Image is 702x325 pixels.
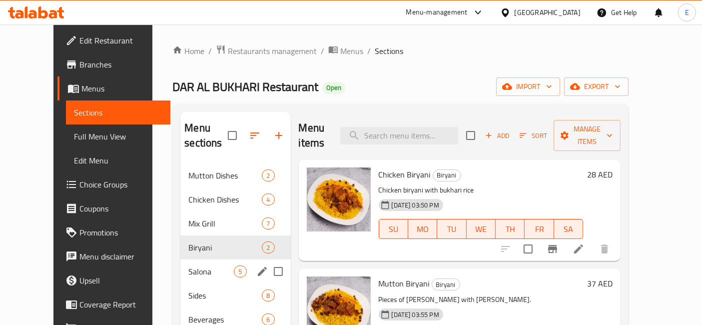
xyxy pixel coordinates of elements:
span: Promotions [79,226,163,238]
button: edit [255,264,270,279]
span: Select section [460,125,481,146]
span: Edit Menu [74,154,163,166]
span: 7 [262,219,274,228]
div: Salona5edit [180,259,290,283]
button: FR [525,219,554,239]
span: Mutton Biryani [379,276,430,291]
a: Edit Menu [66,148,171,172]
h2: Menu sections [184,120,227,150]
div: Open [322,82,345,94]
span: Sides [188,289,262,301]
span: Branches [79,58,163,70]
button: export [564,77,629,96]
span: Upsell [79,274,163,286]
span: SU [383,222,404,236]
span: [DATE] 03:50 PM [388,200,443,210]
div: Mix Grill [188,217,262,229]
div: items [234,265,246,277]
span: Menus [340,45,363,57]
a: Branches [57,52,171,76]
span: Sort sections [243,123,267,147]
h2: Menu items [299,120,329,150]
span: MO [412,222,433,236]
div: Menu-management [406,6,468,18]
button: Manage items [554,120,621,151]
a: Menus [57,76,171,100]
span: Mutton Dishes [188,169,262,181]
div: items [262,217,274,229]
div: Chicken Dishes4 [180,187,290,211]
input: search [340,127,458,144]
span: SA [558,222,579,236]
li: / [367,45,371,57]
button: TH [496,219,525,239]
span: Add item [481,128,513,143]
span: Biryani [432,279,460,290]
span: 6 [262,315,274,324]
span: [DATE] 03:55 PM [388,310,443,319]
button: TU [437,219,466,239]
div: items [262,241,274,253]
div: Biryani [432,278,460,290]
span: Menus [81,82,163,94]
button: Add section [267,123,291,147]
span: Edit Restaurant [79,34,163,46]
span: FR [529,222,550,236]
span: Biryani [433,169,461,181]
span: 2 [262,243,274,252]
button: Add [481,128,513,143]
span: DAR AL BUKHARI Restaurant [172,75,318,98]
span: TU [441,222,462,236]
span: import [504,80,552,93]
div: items [262,169,274,181]
span: Menu disclaimer [79,250,163,262]
span: Restaurants management [228,45,317,57]
button: Branch-specific-item [541,237,565,261]
span: Biryani [188,241,262,253]
span: Salona [188,265,234,277]
span: 4 [262,195,274,204]
span: Sections [375,45,403,57]
span: Coupons [79,202,163,214]
span: Select all sections [222,125,243,146]
span: export [572,80,621,93]
a: Restaurants management [216,44,317,57]
button: SA [554,219,583,239]
div: [GEOGRAPHIC_DATA] [515,7,581,18]
a: Coverage Report [57,292,171,316]
a: Menus [328,44,363,57]
span: Chicken Dishes [188,193,262,205]
span: Open [322,83,345,92]
button: SU [379,219,408,239]
div: Mutton Dishes2 [180,163,290,187]
span: Full Menu View [74,130,163,142]
nav: breadcrumb [172,44,629,57]
button: delete [593,237,617,261]
span: Coverage Report [79,298,163,310]
a: Home [172,45,204,57]
p: Pieces of [PERSON_NAME] with [PERSON_NAME]. [379,293,584,306]
a: Sections [66,100,171,124]
span: Add [484,130,511,141]
div: Mix Grill7 [180,211,290,235]
h6: 37 AED [587,276,613,290]
h6: 28 AED [587,167,613,181]
button: import [496,77,560,96]
li: / [208,45,212,57]
span: Sections [74,106,163,118]
span: TH [500,222,521,236]
a: Choice Groups [57,172,171,196]
button: WE [467,219,496,239]
span: Choice Groups [79,178,163,190]
span: Sort [520,130,547,141]
span: Select to update [518,238,539,259]
span: WE [471,222,492,236]
div: Biryani [433,169,461,181]
span: Sort items [513,128,554,143]
span: E [685,7,689,18]
img: Chicken Biryani [307,167,371,231]
li: / [321,45,324,57]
